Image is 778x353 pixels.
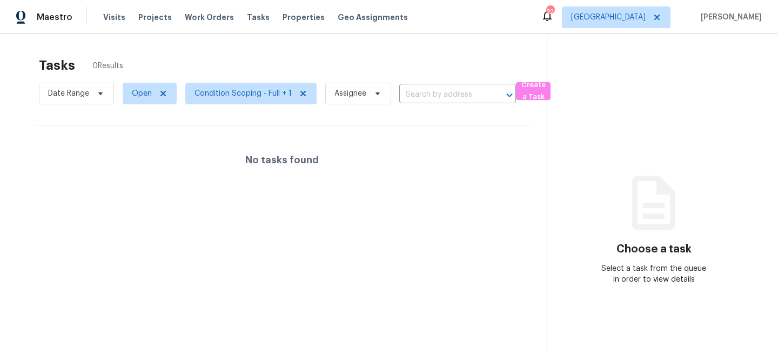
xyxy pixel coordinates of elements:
[334,88,366,99] span: Assignee
[92,61,123,71] span: 0 Results
[571,12,646,23] span: [GEOGRAPHIC_DATA]
[516,82,551,100] button: Create a Task
[39,60,75,71] h2: Tasks
[616,244,692,255] h3: Choose a task
[132,88,152,99] span: Open
[48,88,89,99] span: Date Range
[283,12,325,23] span: Properties
[185,12,234,23] span: Work Orders
[502,88,517,103] button: Open
[399,86,486,103] input: Search by address
[245,155,319,165] h4: No tasks found
[601,263,708,285] div: Select a task from the queue in order to view details
[546,6,554,17] div: 32
[138,12,172,23] span: Projects
[103,12,125,23] span: Visits
[338,12,408,23] span: Geo Assignments
[521,79,545,104] span: Create a Task
[696,12,762,23] span: [PERSON_NAME]
[194,88,292,99] span: Condition Scoping - Full + 1
[37,12,72,23] span: Maestro
[247,14,270,21] span: Tasks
